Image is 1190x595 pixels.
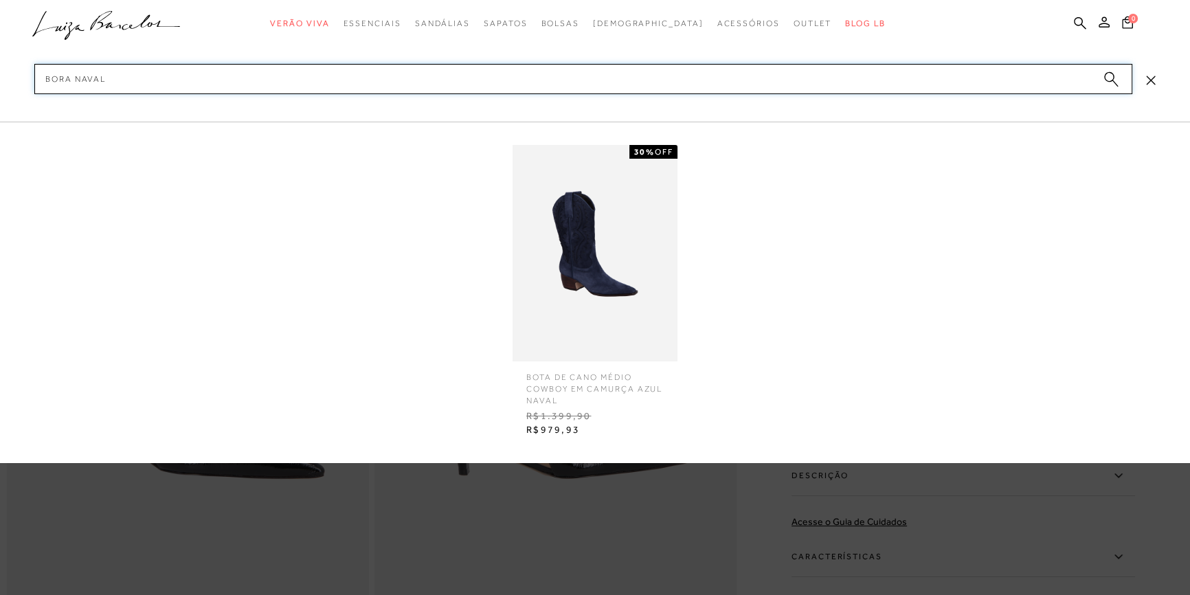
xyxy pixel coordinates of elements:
a: BLOG LB [845,11,885,36]
a: BOTA DE CANO MÉDIO COWBOY EM CAMURÇA AZUL NAVAL 30%OFF BOTA DE CANO MÉDIO COWBOY EM CAMURÇA AZUL ... [509,145,681,440]
span: OFF [655,147,673,157]
a: noSubCategoriesText [593,11,704,36]
span: BOTA DE CANO MÉDIO COWBOY EM CAMURÇA AZUL NAVAL [516,361,674,406]
span: Sapatos [484,19,527,28]
strong: 30% [633,147,655,157]
span: R$979,93 [516,420,674,440]
span: Essenciais [343,19,401,28]
span: BLOG LB [845,19,885,28]
input: Buscar. [34,64,1132,94]
a: categoryNavScreenReaderText [794,11,832,36]
span: Outlet [794,19,832,28]
a: categoryNavScreenReaderText [541,11,579,36]
span: [DEMOGRAPHIC_DATA] [593,19,704,28]
button: 0 [1118,15,1137,34]
span: Sandálias [415,19,470,28]
a: categoryNavScreenReaderText [343,11,401,36]
span: Verão Viva [270,19,329,28]
span: R$1.399,90 [516,406,674,427]
a: categoryNavScreenReaderText [484,11,527,36]
a: categoryNavScreenReaderText [270,11,329,36]
span: 0 [1128,14,1138,23]
span: Acessórios [717,19,780,28]
a: categoryNavScreenReaderText [415,11,470,36]
span: Bolsas [541,19,579,28]
img: BOTA DE CANO MÉDIO COWBOY EM CAMURÇA AZUL NAVAL [513,145,677,361]
a: categoryNavScreenReaderText [717,11,780,36]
